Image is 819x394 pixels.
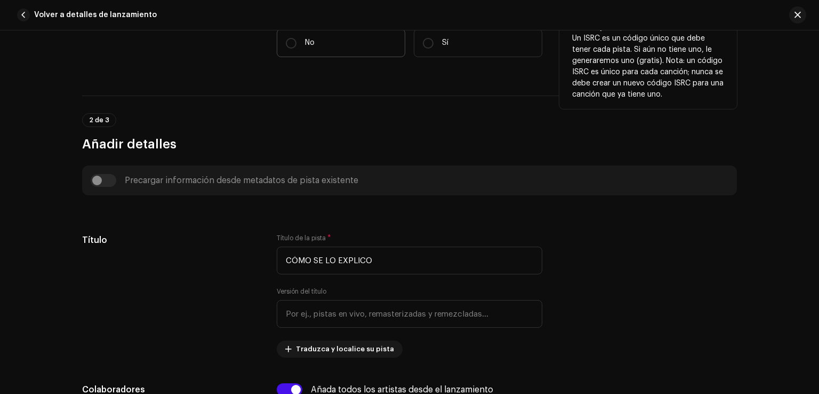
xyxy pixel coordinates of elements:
[572,33,724,100] p: Un ISRC es un código único que debe tener cada pista. Si aún no tiene uno, le generaremos uno (gr...
[82,234,260,247] h5: Título
[277,234,331,242] label: Título de la pista
[305,37,315,49] p: No
[277,247,542,274] input: Ingrese el nombre de la pista
[277,341,403,358] button: Traduzca y localice su pista
[277,300,542,328] input: Por ej., pistas en vivo, remasterizadas y remezcladas...
[82,136,737,153] h3: Añadir detalles
[311,385,493,394] div: Añada todos los artistas desde el lanzamiento
[296,338,394,360] span: Traduzca y localice su pista
[277,287,326,296] label: Versión del título
[442,37,448,49] p: Sí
